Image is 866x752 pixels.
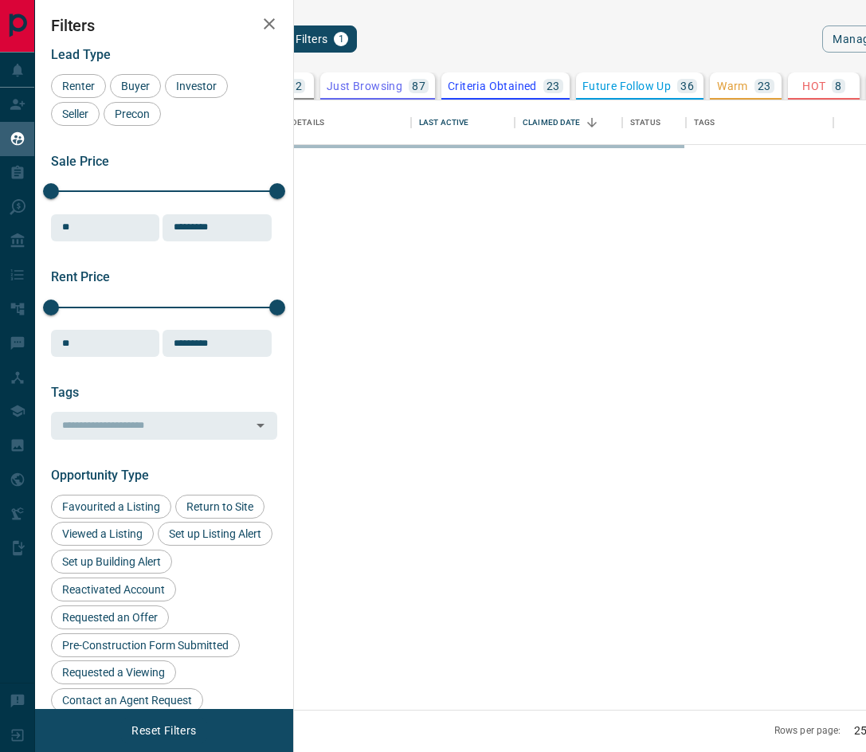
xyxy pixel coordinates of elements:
[51,154,109,169] span: Sale Price
[51,633,240,657] div: Pre-Construction Form Submitted
[57,555,167,568] span: Set up Building Alert
[57,108,94,120] span: Seller
[694,100,715,145] div: Tags
[622,100,686,145] div: Status
[774,724,841,738] p: Rows per page:
[57,500,166,513] span: Favourited a Listing
[51,550,172,574] div: Set up Building Alert
[515,100,622,145] div: Claimed Date
[57,80,100,92] span: Renter
[109,108,155,120] span: Precon
[51,16,277,35] h2: Filters
[448,80,537,92] p: Criteria Obtained
[51,495,171,519] div: Favourited a Listing
[110,74,161,98] div: Buyer
[412,80,425,92] p: 87
[327,80,402,92] p: Just Browsing
[51,660,176,684] div: Requested a Viewing
[51,102,100,126] div: Seller
[57,666,170,679] span: Requested a Viewing
[57,639,234,652] span: Pre-Construction Form Submitted
[51,269,110,284] span: Rent Price
[51,468,149,483] span: Opportunity Type
[170,80,222,92] span: Investor
[51,605,169,629] div: Requested an Offer
[547,80,560,92] p: 23
[419,100,468,145] div: Last Active
[335,33,347,45] span: 1
[581,112,603,134] button: Sort
[835,80,841,92] p: 8
[51,385,79,400] span: Tags
[51,578,176,601] div: Reactivated Account
[57,583,170,596] span: Reactivated Account
[181,500,259,513] span: Return to Site
[523,100,581,145] div: Claimed Date
[686,100,833,145] div: Tags
[680,80,694,92] p: 36
[165,74,228,98] div: Investor
[116,80,155,92] span: Buyer
[57,611,163,624] span: Requested an Offer
[284,100,411,145] div: Details
[292,100,324,145] div: Details
[717,80,748,92] p: Warm
[411,100,515,145] div: Last Active
[51,74,106,98] div: Renter
[175,495,265,519] div: Return to Site
[249,414,272,437] button: Open
[57,527,148,540] span: Viewed a Listing
[163,527,267,540] span: Set up Listing Alert
[104,102,161,126] div: Precon
[121,717,206,744] button: Reset Filters
[266,25,358,53] button: Filters1
[158,522,272,546] div: Set up Listing Alert
[51,522,154,546] div: Viewed a Listing
[758,80,771,92] p: 23
[582,80,671,92] p: Future Follow Up
[51,47,111,62] span: Lead Type
[51,688,203,712] div: Contact an Agent Request
[57,694,198,707] span: Contact an Agent Request
[630,100,660,145] div: Status
[802,80,825,92] p: HOT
